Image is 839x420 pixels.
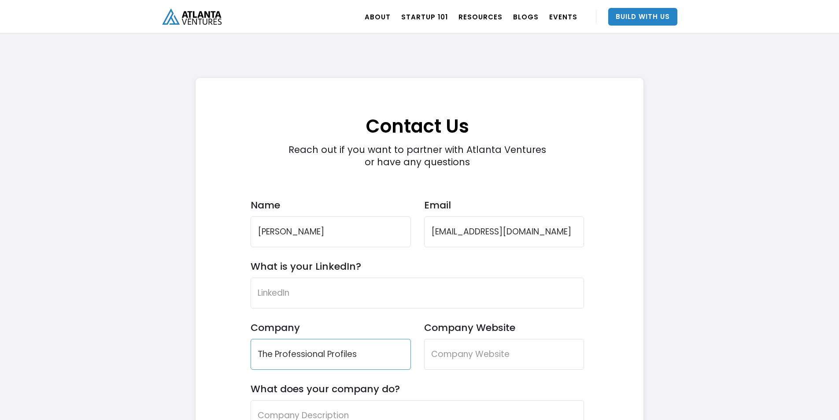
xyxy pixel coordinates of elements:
input: Company Website [424,339,584,370]
label: Email [424,199,584,211]
a: Build With Us [608,8,677,26]
input: Full Name [251,216,411,247]
input: Company Name [251,339,411,370]
div: Reach out if you want to partner with Atlanta Ventures or have any questions [284,144,551,168]
a: RESOURCES [458,4,503,29]
label: Name [251,199,411,211]
input: Company Email [424,216,584,247]
label: What does your company do? [251,383,400,395]
label: What is your LinkedIn? [251,260,361,272]
label: Company Website [424,322,584,334]
a: EVENTS [549,4,577,29]
h1: Contact Us [251,87,584,139]
a: Startup 101 [401,4,448,29]
a: ABOUT [365,4,391,29]
input: LinkedIn [251,278,584,308]
label: Company [251,322,411,334]
a: BLOGS [513,4,539,29]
